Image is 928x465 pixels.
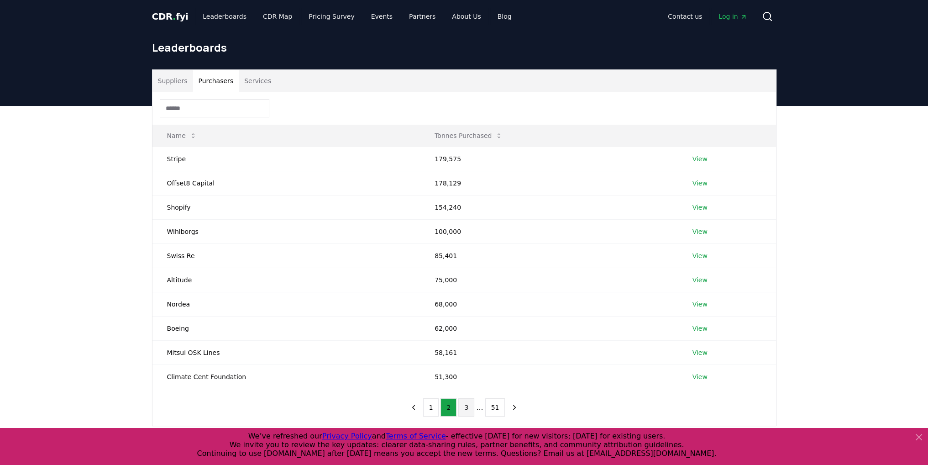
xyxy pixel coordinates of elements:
a: Events [364,8,400,25]
td: Shopify [152,195,420,219]
a: View [692,251,708,260]
h1: Leaderboards [152,40,776,55]
button: Name [160,127,204,145]
a: View [692,372,708,381]
td: 178,129 [420,171,677,195]
td: 100,000 [420,219,677,243]
a: View [692,227,708,236]
td: Altitude [152,268,420,292]
a: About Us [445,8,488,25]
button: Services [239,70,277,92]
button: 3 [458,398,474,417]
li: ... [476,402,483,413]
button: 2 [440,398,456,417]
button: 51 [485,398,505,417]
a: CDR Map [256,8,299,25]
button: Tonnes Purchased [427,127,510,145]
a: CDR.fyi [152,10,189,23]
nav: Main [661,8,754,25]
td: 75,000 [420,268,677,292]
a: View [692,275,708,285]
a: View [692,203,708,212]
td: 62,000 [420,316,677,340]
button: Purchasers [193,70,239,92]
td: 58,161 [420,340,677,365]
td: 85,401 [420,243,677,268]
button: 1 [423,398,439,417]
td: Boeing [152,316,420,340]
a: View [692,348,708,357]
nav: Main [195,8,519,25]
a: View [692,324,708,333]
td: Wihlborgs [152,219,420,243]
a: View [692,154,708,164]
a: Blog [490,8,519,25]
button: previous page [406,398,421,417]
td: Nordea [152,292,420,316]
span: . [173,11,176,22]
td: Stripe [152,147,420,171]
a: Pricing Survey [301,8,362,25]
td: 154,240 [420,195,677,219]
a: View [692,179,708,188]
span: CDR fyi [152,11,189,22]
td: Swiss Re [152,243,420,268]
td: 179,575 [420,147,677,171]
span: Log in [718,12,747,21]
button: next page [507,398,522,417]
td: Climate Cent Foundation [152,365,420,389]
a: Contact us [661,8,709,25]
button: Suppliers [152,70,193,92]
a: View [692,300,708,309]
td: Offset8 Capital [152,171,420,195]
a: Partners [402,8,443,25]
a: Leaderboards [195,8,254,25]
td: 68,000 [420,292,677,316]
td: Mitsui OSK Lines [152,340,420,365]
a: Log in [711,8,754,25]
td: 51,300 [420,365,677,389]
